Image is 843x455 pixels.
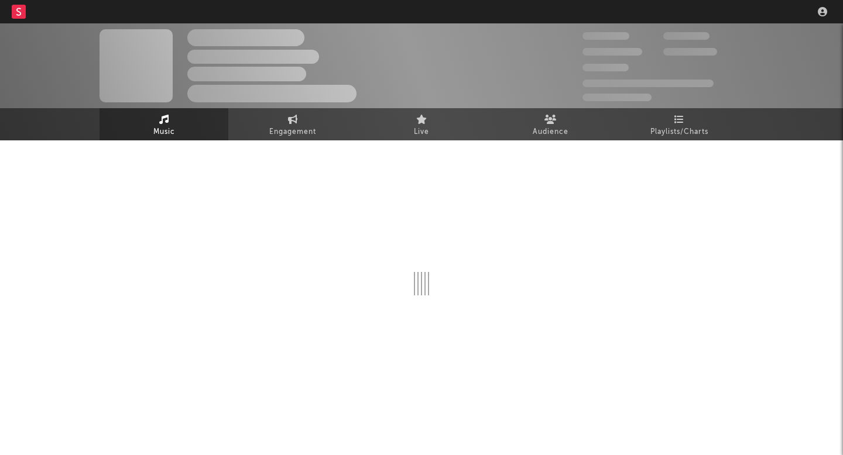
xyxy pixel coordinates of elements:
span: Audience [533,125,568,139]
span: Playlists/Charts [650,125,708,139]
a: Live [357,108,486,140]
span: Jump Score: 85.0 [582,94,652,101]
span: 50,000,000 [582,48,642,56]
a: Engagement [228,108,357,140]
span: Live [414,125,429,139]
a: Audience [486,108,615,140]
span: 50,000,000 Monthly Listeners [582,80,714,87]
span: Engagement [269,125,316,139]
a: Playlists/Charts [615,108,743,140]
span: 100,000 [663,32,710,40]
a: Music [100,108,228,140]
span: 1,000,000 [663,48,717,56]
span: Music [153,125,175,139]
span: 300,000 [582,32,629,40]
span: 100,000 [582,64,629,71]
